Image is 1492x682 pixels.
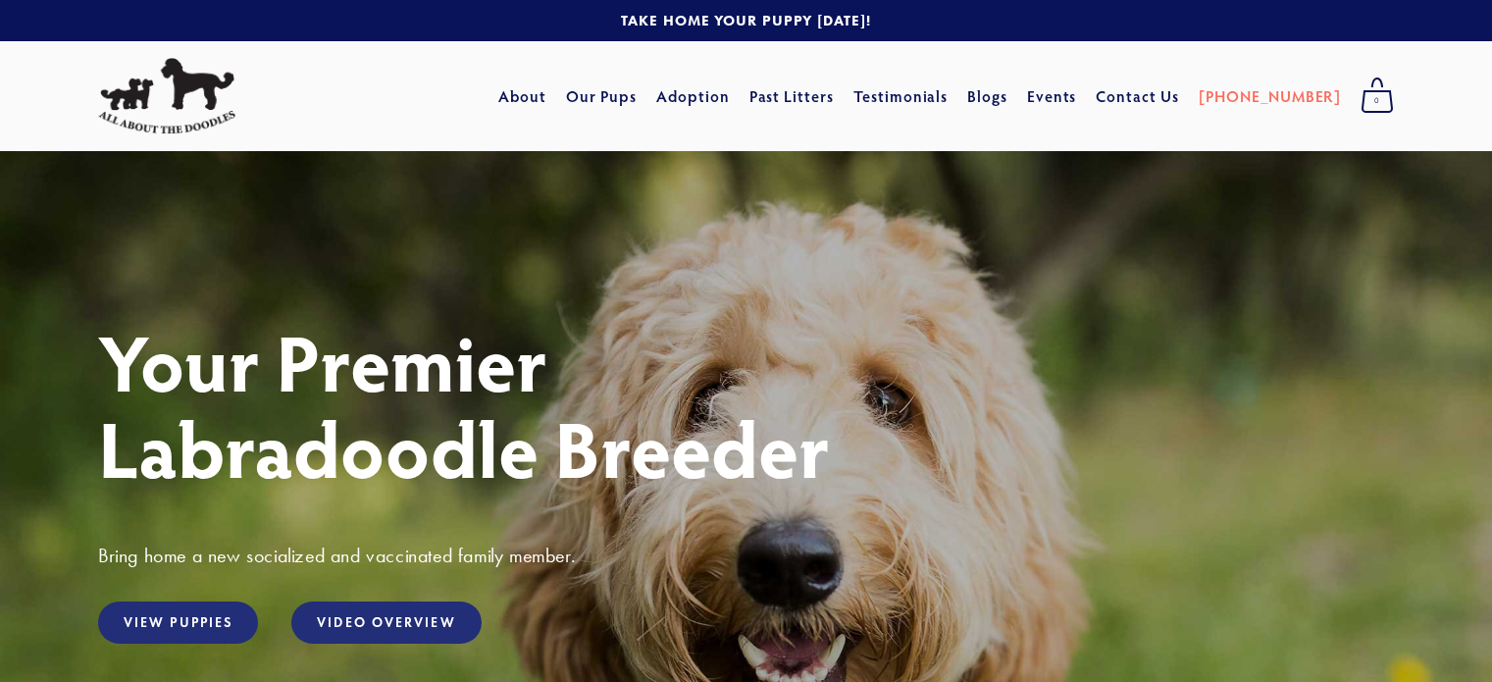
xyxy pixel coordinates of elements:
h1: Your Premier Labradoodle Breeder [98,318,1394,491]
a: Testimonials [853,79,949,114]
img: All About The Doodles [98,58,235,134]
a: Video Overview [291,602,481,644]
a: Contact Us [1096,79,1179,114]
span: 0 [1361,88,1394,114]
a: [PHONE_NUMBER] [1199,79,1341,114]
a: Our Pups [566,79,638,114]
a: View Puppies [98,602,258,644]
a: Events [1027,79,1077,114]
a: 0 items in cart [1351,72,1404,121]
a: About [498,79,546,114]
a: Blogs [967,79,1007,114]
h3: Bring home a new socialized and vaccinated family member. [98,543,1394,568]
a: Past Litters [749,85,835,106]
a: Adoption [656,79,730,114]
